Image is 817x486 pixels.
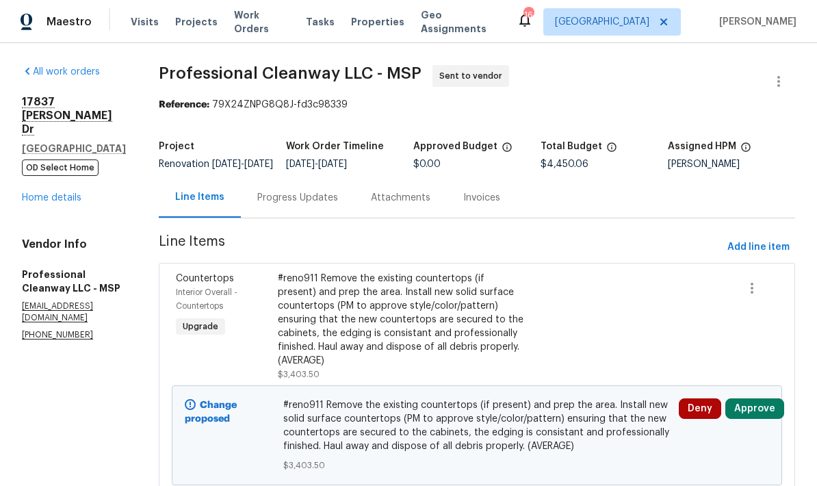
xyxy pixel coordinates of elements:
a: Home details [22,193,81,203]
div: Line Items [175,190,224,204]
span: Renovation [159,159,273,169]
span: Geo Assignments [421,8,500,36]
h5: Total Budget [541,142,602,151]
span: Upgrade [177,320,224,333]
h5: Assigned HPM [668,142,736,151]
div: #reno911 Remove the existing countertops (if present) and prep the area. Install new solid surfac... [278,272,524,368]
h5: Project [159,142,194,151]
span: - [286,159,347,169]
span: Projects [175,15,218,29]
span: Sent to vendor [439,69,508,83]
span: $0.00 [413,159,441,169]
span: Professional Cleanway LLC - MSP [159,65,422,81]
h5: Work Order Timeline [286,142,384,151]
b: Reference: [159,100,209,110]
div: Invoices [463,191,500,205]
span: Line Items [159,235,722,260]
span: $3,403.50 [283,459,670,472]
span: Tasks [306,17,335,27]
div: [PERSON_NAME] [668,159,795,169]
button: Approve [725,398,784,419]
span: Interior Overall - Countertops [176,288,237,310]
button: Deny [679,398,721,419]
span: [GEOGRAPHIC_DATA] [555,15,649,29]
div: Progress Updates [257,191,338,205]
b: Change proposed [185,400,237,424]
a: All work orders [22,67,100,77]
span: $4,450.06 [541,159,588,169]
h5: Professional Cleanway LLC - MSP [22,268,126,295]
span: $3,403.50 [278,370,320,379]
h4: Vendor Info [22,238,126,251]
span: Work Orders [234,8,289,36]
span: [DATE] [212,159,241,169]
span: OD Select Home [22,159,99,176]
span: [DATE] [244,159,273,169]
div: Attachments [371,191,430,205]
span: [PERSON_NAME] [714,15,796,29]
span: - [212,159,273,169]
span: Add line item [727,239,790,256]
h5: Approved Budget [413,142,497,151]
div: 16 [523,8,533,22]
span: Properties [351,15,404,29]
button: Add line item [722,235,795,260]
span: Maestro [47,15,92,29]
span: #reno911 Remove the existing countertops (if present) and prep the area. Install new solid surfac... [283,398,670,453]
span: [DATE] [318,159,347,169]
span: [DATE] [286,159,315,169]
div: 79X24ZNPG8Q8J-fd3c98339 [159,98,795,112]
span: Countertops [176,274,234,283]
span: Visits [131,15,159,29]
span: The hpm assigned to this work order. [740,142,751,159]
span: The total cost of line items that have been proposed by Opendoor. This sum includes line items th... [606,142,617,159]
span: The total cost of line items that have been approved by both Opendoor and the Trade Partner. This... [502,142,513,159]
